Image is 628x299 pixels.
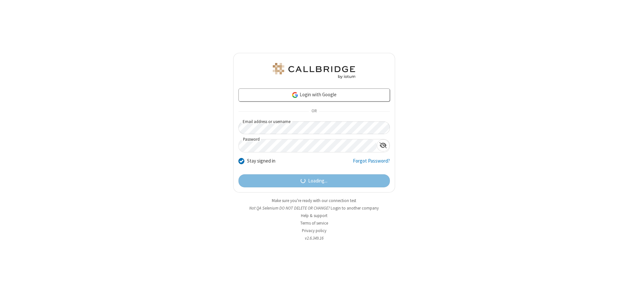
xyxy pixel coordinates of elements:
a: Forgot Password? [353,157,390,170]
iframe: Chat [612,282,623,294]
button: Login to another company [331,205,379,211]
img: google-icon.png [291,91,299,99]
input: Password [239,139,377,152]
a: Make sure you're ready with our connection test [272,198,356,203]
li: Not QA Selenium DO NOT DELETE OR CHANGE? [233,205,395,211]
li: v2.6.349.16 [233,235,395,241]
label: Stay signed in [247,157,275,165]
a: Terms of service [300,220,328,226]
a: Login with Google [238,88,390,102]
a: Help & support [301,213,327,218]
span: Loading... [308,177,327,185]
span: OR [309,107,319,116]
div: Show password [377,139,390,151]
input: Email address or username [238,121,390,134]
img: QA Selenium DO NOT DELETE OR CHANGE [271,63,357,79]
a: Privacy policy [302,228,326,233]
button: Loading... [238,174,390,187]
